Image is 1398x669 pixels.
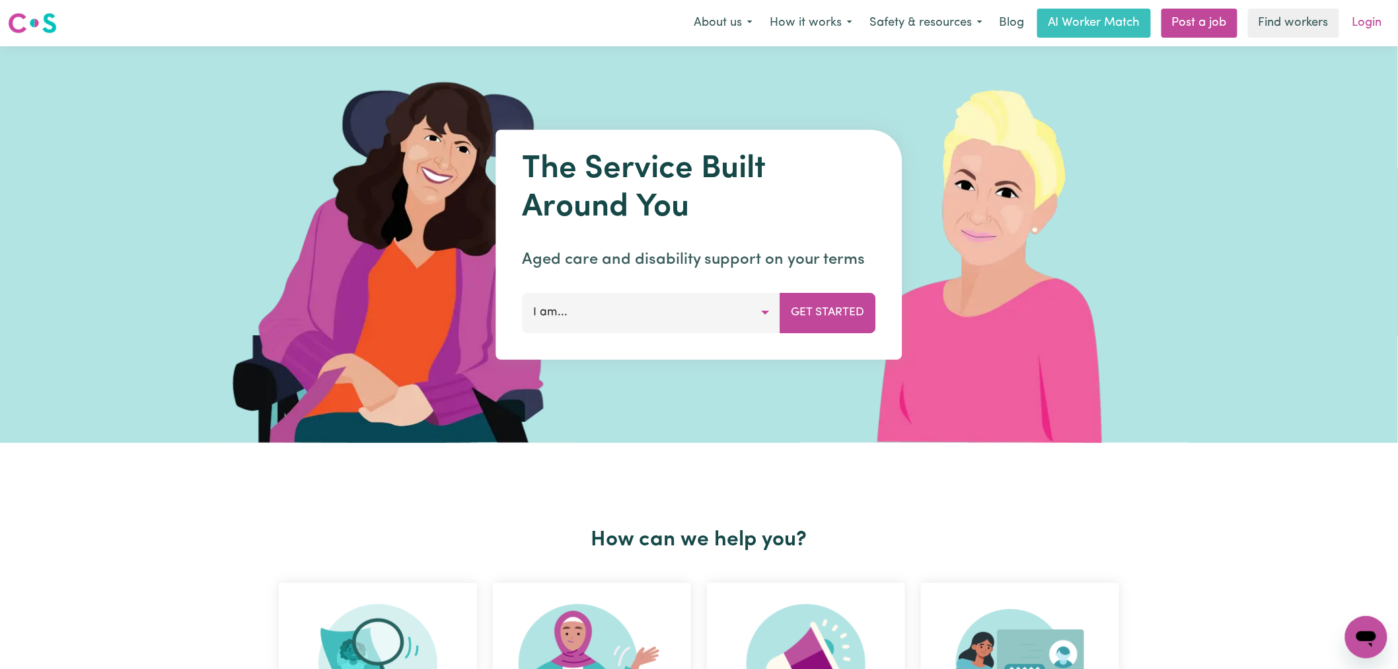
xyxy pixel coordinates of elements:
[8,8,57,38] a: Careseekers logo
[523,248,876,272] p: Aged care and disability support on your terms
[8,11,57,35] img: Careseekers logo
[685,9,761,37] button: About us
[1345,616,1387,658] iframe: Button to launch messaging window
[523,151,876,227] h1: The Service Built Around You
[861,9,991,37] button: Safety & resources
[523,293,781,333] button: I am...
[780,293,876,333] button: Get Started
[991,9,1032,38] a: Blog
[271,528,1127,553] h2: How can we help you?
[1037,9,1151,38] a: AI Worker Match
[1344,9,1390,38] a: Login
[1161,9,1237,38] a: Post a job
[761,9,861,37] button: How it works
[1248,9,1339,38] a: Find workers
